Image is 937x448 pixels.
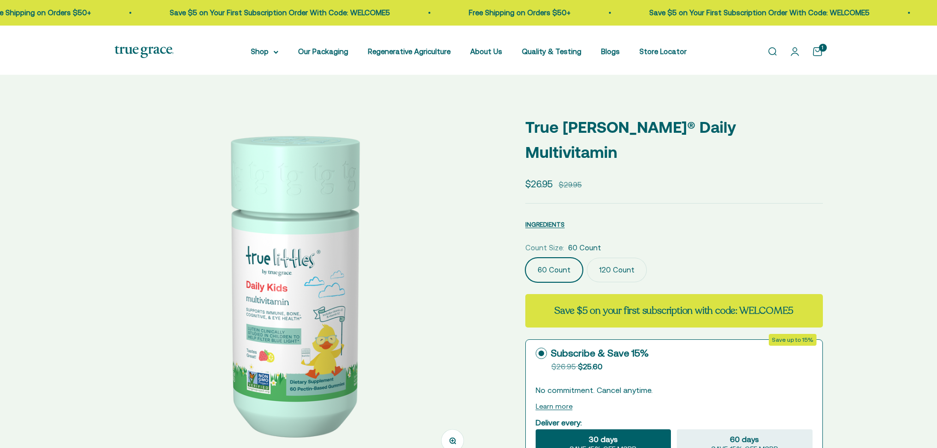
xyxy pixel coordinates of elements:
p: True [PERSON_NAME]® Daily Multivitamin [525,115,823,165]
strong: Save $5 on your first subscription with code: WELCOME5 [554,304,793,317]
a: Store Locator [639,47,687,56]
summary: Shop [251,46,278,58]
a: Free Shipping on Orders $50+ [460,8,562,17]
a: Regenerative Agriculture [368,47,451,56]
a: Quality & Testing [522,47,581,56]
button: INGREDIENTS [525,218,565,230]
compare-at-price: $29.95 [559,179,582,191]
sale-price: $26.95 [525,177,553,191]
cart-count: 1 [819,44,827,52]
p: Save $5 on Your First Subscription Order With Code: WELCOME5 [161,7,381,19]
span: INGREDIENTS [525,221,565,228]
a: Our Packaging [298,47,348,56]
a: Blogs [601,47,620,56]
span: 60 Count [568,242,601,254]
legend: Count Size: [525,242,564,254]
a: About Us [470,47,502,56]
p: Save $5 on Your First Subscription Order With Code: WELCOME5 [640,7,861,19]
